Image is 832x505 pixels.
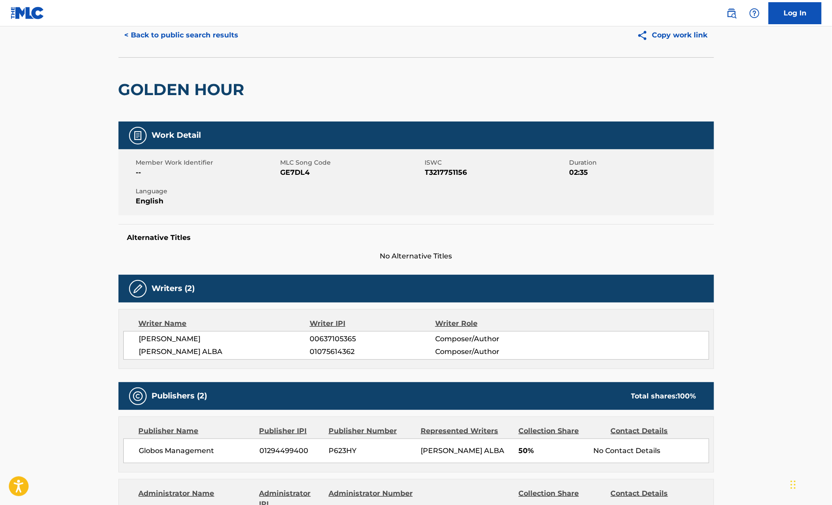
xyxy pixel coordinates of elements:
span: 02:35 [569,167,712,178]
button: < Back to public search results [118,24,245,46]
div: Represented Writers [421,426,512,436]
span: [PERSON_NAME] ALBA [139,346,310,357]
img: Work Detail [133,130,143,141]
span: Duration [569,158,712,167]
span: [PERSON_NAME] [139,334,310,344]
img: MLC Logo [11,7,44,19]
span: 01294499400 [259,446,322,456]
span: Globos Management [139,446,253,456]
span: 50% [518,446,587,456]
img: search [726,8,737,18]
img: Publishers [133,391,143,402]
span: English [136,196,278,206]
h5: Work Detail [152,130,201,140]
span: T3217751156 [425,167,567,178]
div: No Contact Details [593,446,708,456]
h5: Writers (2) [152,284,195,294]
iframe: Chat Widget [788,463,832,505]
h2: GOLDEN HOUR [118,80,249,100]
div: Contact Details [611,426,696,436]
span: 00637105365 [310,334,435,344]
h5: Alternative Titles [127,233,705,242]
span: GE7DL4 [281,167,423,178]
img: help [749,8,760,18]
div: Writer Role [435,318,549,329]
div: Publisher Name [139,426,253,436]
span: MLC Song Code [281,158,423,167]
div: Total shares: [631,391,696,402]
span: No Alternative Titles [118,251,714,262]
span: -- [136,167,278,178]
div: Publisher Number [329,426,414,436]
button: Copy work link [631,24,714,46]
div: Writer IPI [310,318,435,329]
h5: Publishers (2) [152,391,207,401]
span: Composer/Author [435,346,549,357]
div: Publisher IPI [259,426,322,436]
img: Writers [133,284,143,294]
span: Language [136,187,278,196]
div: Collection Share [518,426,604,436]
a: Log In [769,2,821,24]
div: Drag [791,472,796,498]
span: Composer/Author [435,334,549,344]
span: 01075614362 [310,346,435,357]
div: Help [746,4,763,22]
span: ISWC [425,158,567,167]
span: 100 % [678,392,696,400]
img: Copy work link [637,30,652,41]
a: Public Search [723,4,740,22]
span: Member Work Identifier [136,158,278,167]
span: [PERSON_NAME] ALBA [421,446,504,455]
div: Writer Name [139,318,310,329]
span: P623HY [329,446,414,456]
